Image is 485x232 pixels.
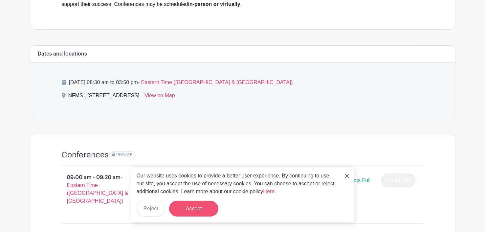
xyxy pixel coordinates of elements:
[347,177,370,183] span: Spots Full
[62,79,424,86] p: [DATE] 08:30 am to 03:50 pm
[263,189,275,194] a: Here
[116,152,133,157] span: PRIVATE
[144,92,175,102] a: View on Map
[51,171,147,208] p: 09:00 am - 09:20 am
[67,174,128,204] span: - Eastern Time ([GEOGRAPHIC_DATA] & [GEOGRAPHIC_DATA])
[345,174,349,178] img: close_button-5f87c8562297e5c2d7936805f587ecaba9071eb48480494691a3f1689db116b3.svg
[138,80,293,85] span: - Eastern Time ([GEOGRAPHIC_DATA] & [GEOGRAPHIC_DATA])
[62,150,109,160] h4: Conferences
[188,1,240,7] strong: in-person or virtually
[169,201,218,217] button: Accept
[137,201,165,217] button: Reject
[137,172,338,196] p: Our website uses cookies to provide a better user experience. By continuing to use our site, you ...
[68,92,140,102] div: NFMS , [STREET_ADDRESS]
[38,51,87,57] h6: Dates and locations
